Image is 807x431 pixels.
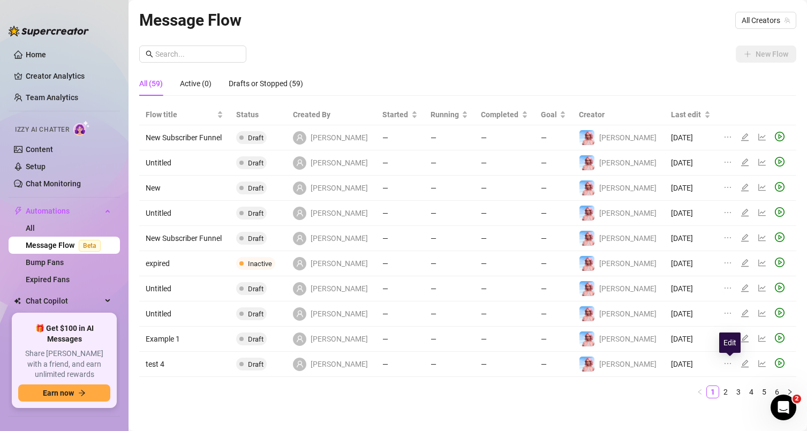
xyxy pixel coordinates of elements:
span: play-circle [775,258,785,267]
button: right [783,385,796,398]
span: ellipsis [723,309,732,317]
span: play-circle [775,333,785,343]
span: edit [741,359,749,368]
span: [PERSON_NAME] [311,258,368,269]
td: — [376,327,424,352]
span: line-chart [758,133,766,141]
span: [PERSON_NAME] [311,182,368,194]
span: edit [741,233,749,242]
span: Draft [248,134,263,142]
span: Draft [248,310,263,318]
img: Amanda [579,130,594,145]
span: Draft [248,335,263,343]
img: Amanda [579,206,594,221]
span: ellipsis [723,158,732,167]
li: 2 [719,385,732,398]
span: edit [741,284,749,292]
td: — [376,150,424,176]
span: [PERSON_NAME] [599,158,657,167]
td: — [424,301,475,327]
td: — [424,276,475,301]
span: [PERSON_NAME] [599,284,657,293]
span: Earn now [43,389,74,397]
span: edit [741,158,749,167]
span: line-chart [758,259,766,267]
td: New Subscriber Funnel [139,125,230,150]
span: line-chart [758,359,766,368]
span: user [296,285,304,292]
span: line-chart [758,208,766,217]
td: test 4 [139,352,230,377]
a: 1 [707,386,719,398]
td: — [534,301,572,327]
img: Amanda [579,281,594,296]
span: edit [741,259,749,267]
a: Setup [26,162,46,171]
td: — [474,251,534,276]
span: [PERSON_NAME] [311,157,368,169]
a: Creator Analytics [26,67,111,85]
td: — [474,150,534,176]
td: — [474,226,534,251]
td: — [424,327,475,352]
span: [PERSON_NAME] [311,358,368,370]
a: 5 [758,386,770,398]
img: Chat Copilot [14,297,21,305]
td: Untitled [139,276,230,301]
th: Created By [286,104,376,125]
a: 2 [720,386,731,398]
span: [PERSON_NAME] [599,209,657,217]
span: arrow-right [78,389,86,397]
td: [DATE] [665,301,717,327]
td: [DATE] [665,251,717,276]
li: 1 [706,385,719,398]
span: Draft [248,285,263,293]
td: — [534,201,572,226]
td: New [139,176,230,201]
img: Amanda [579,256,594,271]
td: — [424,201,475,226]
li: Previous Page [693,385,706,398]
td: [DATE] [665,125,717,150]
span: edit [741,208,749,217]
a: Message FlowBeta [26,241,105,249]
span: user [296,235,304,242]
td: — [424,176,475,201]
span: user [296,159,304,167]
span: [PERSON_NAME] [311,308,368,320]
li: 4 [745,385,758,398]
td: — [376,352,424,377]
th: Goal [534,104,572,125]
span: [PERSON_NAME] [311,283,368,294]
td: — [534,327,572,352]
img: Amanda [579,306,594,321]
span: user [296,310,304,317]
span: Draft [248,209,263,217]
span: ellipsis [723,284,732,292]
td: — [474,352,534,377]
span: edit [741,183,749,192]
div: Drafts or Stopped (59) [229,78,303,89]
td: — [474,201,534,226]
span: ellipsis [723,233,732,242]
div: All (59) [139,78,163,89]
span: All Creators [742,12,790,28]
td: — [424,125,475,150]
td: Untitled [139,201,230,226]
td: [DATE] [665,150,717,176]
iframe: Intercom live chat [771,395,796,420]
span: play-circle [775,157,785,167]
span: Draft [248,360,263,368]
span: Draft [248,235,263,243]
li: 6 [771,385,783,398]
img: Amanda [579,231,594,246]
td: — [376,201,424,226]
td: — [534,251,572,276]
span: play-circle [775,358,785,368]
a: Expired Fans [26,275,70,284]
span: line-chart [758,309,766,317]
span: left [697,389,703,395]
a: Chat Monitoring [26,179,81,188]
img: Amanda [579,331,594,346]
td: — [474,327,534,352]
